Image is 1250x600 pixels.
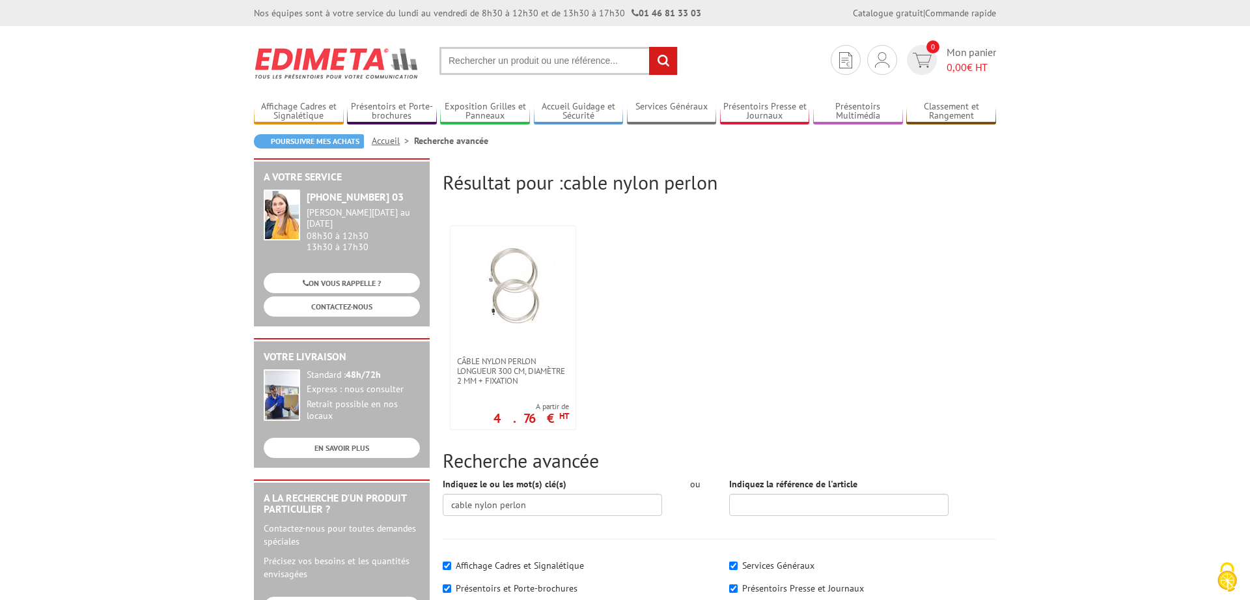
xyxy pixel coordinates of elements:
h2: Résultat pour : [443,171,996,193]
input: Rechercher un produit ou une référence... [439,47,678,75]
input: Affichage Cadres et Signalétique [443,562,451,570]
li: Recherche avancée [414,134,488,147]
div: [PERSON_NAME][DATE] au [DATE] [307,207,420,229]
img: devis rapide [875,52,889,68]
label: Indiquez le ou les mot(s) clé(s) [443,478,566,491]
a: Présentoirs Multimédia [813,101,903,122]
span: A partir de [493,401,569,412]
a: ON VOUS RAPPELLE ? [264,273,420,293]
p: Précisez vos besoins et les quantités envisagées [264,554,420,580]
strong: [PHONE_NUMBER] 03 [307,190,404,203]
input: Présentoirs Presse et Journaux [729,584,738,593]
span: Câble nylon perlon longueur 300 cm, diamètre 2 mm + fixation [457,356,569,386]
a: Poursuivre mes achats [254,134,364,149]
a: Accueil Guidage et Sécurité [534,101,624,122]
a: Services Généraux [627,101,717,122]
a: Commande rapide [925,7,996,19]
a: Présentoirs et Porte-brochures [347,101,437,122]
sup: HT [559,410,569,421]
span: 0 [926,40,939,53]
a: devis rapide 0 Mon panier 0,00€ HT [904,45,996,75]
img: Cookies (fenêtre modale) [1211,561,1243,593]
label: Services Généraux [742,560,814,571]
h2: A la recherche d'un produit particulier ? [264,493,420,515]
div: Standard : [307,369,420,381]
label: Affichage Cadres et Signalétique [456,560,584,571]
strong: 48h/72h [346,369,381,380]
h2: A votre service [264,171,420,183]
label: Indiquez la référence de l'article [729,478,857,491]
div: Nos équipes sont à votre service du lundi au vendredi de 8h30 à 12h30 et de 13h30 à 17h30 [254,7,701,20]
img: devis rapide [913,53,932,68]
a: Câble nylon perlon longueur 300 cm, diamètre 2 mm + fixation [451,356,576,386]
p: 4.76 € [493,414,569,422]
img: Câble nylon perlon longueur 300 cm, diamètre 2 mm + fixation [471,246,555,330]
h2: Votre livraison [264,351,420,363]
a: Exposition Grilles et Panneaux [440,101,530,122]
img: devis rapide [839,52,852,68]
div: Retrait possible en nos locaux [307,399,420,422]
a: Présentoirs Presse et Journaux [720,101,810,122]
input: Services Généraux [729,562,738,570]
a: Classement et Rangement [906,101,996,122]
button: Cookies (fenêtre modale) [1204,556,1250,600]
span: cable nylon perlon [563,169,717,195]
img: Edimeta [254,39,420,87]
div: | [853,7,996,20]
a: Affichage Cadres et Signalétique [254,101,344,122]
a: Catalogue gratuit [853,7,923,19]
div: Express : nous consulter [307,384,420,395]
label: Présentoirs et Porte-brochures [456,582,577,594]
input: rechercher [649,47,677,75]
input: Présentoirs et Porte-brochures [443,584,451,593]
div: 08h30 à 12h30 13h30 à 17h30 [307,207,420,252]
img: widget-service.jpg [264,190,300,240]
h2: Recherche avancée [443,450,996,471]
a: EN SAVOIR PLUS [264,438,420,458]
a: Accueil [372,135,414,147]
a: CONTACTEZ-NOUS [264,296,420,317]
img: widget-livraison.jpg [264,369,300,421]
span: Mon panier [947,45,996,75]
label: Présentoirs Presse et Journaux [742,582,864,594]
span: € HT [947,60,996,75]
div: ou [682,478,710,491]
span: 0,00 [947,61,967,74]
strong: 01 46 81 33 03 [632,7,701,19]
p: Contactez-nous pour toutes demandes spéciales [264,522,420,548]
